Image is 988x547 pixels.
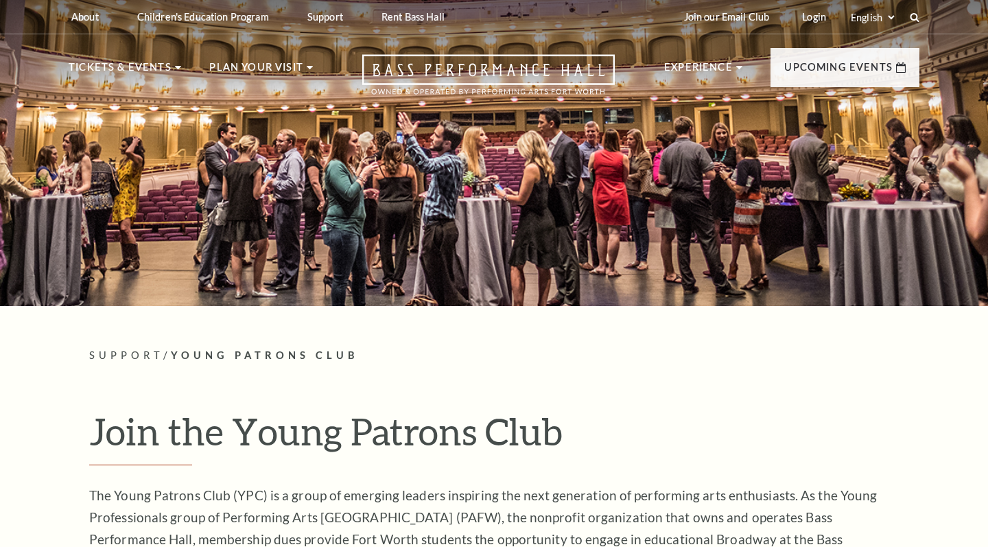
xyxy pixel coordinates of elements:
select: Select: [848,11,897,24]
p: / [89,347,899,364]
p: Experience [664,59,733,84]
p: Support [307,11,343,23]
p: Upcoming Events [784,59,893,84]
p: Tickets & Events [69,59,172,84]
p: Rent Bass Hall [381,11,445,23]
p: About [71,11,99,23]
span: Support [89,349,163,361]
p: Plan Your Visit [209,59,303,84]
p: Children's Education Program [137,11,269,23]
h2: Join the Young Patrons Club [89,409,899,465]
span: Young Patrons Club [171,349,359,361]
